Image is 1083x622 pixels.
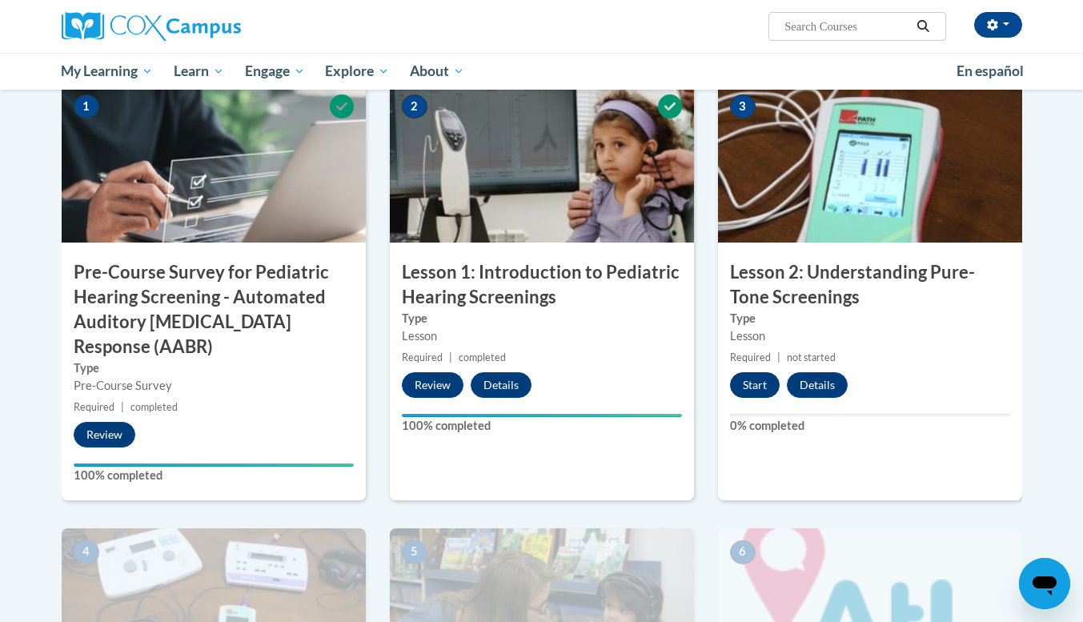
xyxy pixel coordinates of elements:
[402,414,682,417] div: Your progress
[62,260,366,359] h3: Pre-Course Survey for Pediatric Hearing Screening - Automated Auditory [MEDICAL_DATA] Response (A...
[449,351,452,363] span: |
[74,94,99,118] span: 1
[235,53,315,90] a: Engage
[174,62,224,81] span: Learn
[402,372,463,398] button: Review
[402,540,427,564] span: 5
[730,372,780,398] button: Start
[777,351,780,363] span: |
[402,310,682,327] label: Type
[38,53,1046,90] div: Main menu
[74,359,354,377] label: Type
[74,401,114,413] span: Required
[402,417,682,435] label: 100% completed
[730,351,771,363] span: Required
[399,53,475,90] a: About
[74,422,135,447] button: Review
[390,260,694,310] h3: Lesson 1: Introduction to Pediatric Hearing Screenings
[121,401,124,413] span: |
[163,53,235,90] a: Learn
[402,351,443,363] span: Required
[62,12,366,41] a: Cox Campus
[946,54,1034,88] a: En español
[459,351,506,363] span: completed
[787,372,848,398] button: Details
[957,62,1024,79] span: En español
[1019,558,1070,609] iframe: Button to launch messaging window
[130,401,178,413] span: completed
[74,467,354,484] label: 100% completed
[730,94,756,118] span: 3
[74,463,354,467] div: Your progress
[718,82,1022,243] img: Course Image
[62,82,366,243] img: Course Image
[390,82,694,243] img: Course Image
[974,12,1022,38] button: Account Settings
[730,310,1010,327] label: Type
[62,12,241,41] img: Cox Campus
[783,17,911,36] input: Search Courses
[730,327,1010,345] div: Lesson
[61,62,153,81] span: My Learning
[730,540,756,564] span: 6
[74,540,99,564] span: 4
[402,327,682,345] div: Lesson
[315,53,399,90] a: Explore
[51,53,164,90] a: My Learning
[787,351,836,363] span: not started
[718,260,1022,310] h3: Lesson 2: Understanding Pure-Tone Screenings
[410,62,464,81] span: About
[325,62,389,81] span: Explore
[402,94,427,118] span: 2
[471,372,531,398] button: Details
[730,417,1010,435] label: 0% completed
[911,17,935,36] button: Search
[74,377,354,395] div: Pre-Course Survey
[245,62,305,81] span: Engage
